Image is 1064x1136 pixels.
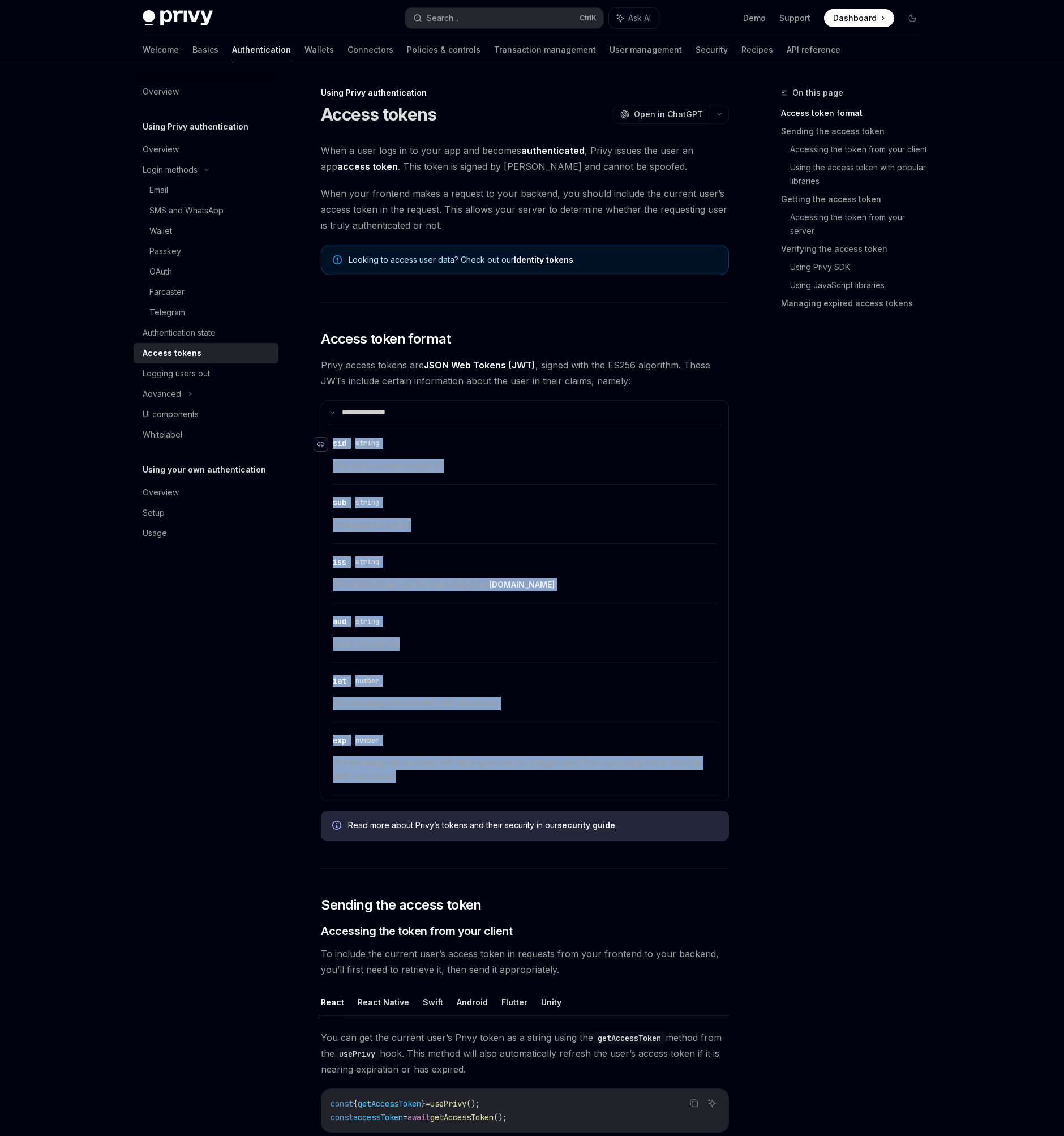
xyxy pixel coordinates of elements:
button: Unity [541,989,561,1015]
a: API reference [787,36,840,63]
div: iat [333,675,346,687]
code: usePrivy [334,1048,380,1060]
div: UI components [143,408,199,421]
div: Logging users out [143,367,210,380]
a: Support [779,12,810,24]
span: const [331,1112,353,1122]
button: React [321,989,344,1015]
span: getAccessToken [430,1112,494,1122]
a: Wallet [134,221,278,241]
a: Policies & controls [407,36,480,63]
a: Managing expired access tokens [781,294,930,312]
button: Copy the contents from the code block [687,1096,701,1111]
span: Your Privy app ID [333,637,717,651]
div: Overview [143,486,179,499]
a: Using Privy SDK [790,258,930,276]
div: Access tokens [143,346,201,360]
button: React Native [358,989,409,1015]
span: When a user logs in to your app and becomes , Privy issues the user an app . This token is signed... [321,143,729,174]
div: Overview [143,143,179,156]
h1: Access tokens [321,104,436,125]
code: getAccessToken [593,1032,666,1044]
span: Ctrl K [580,14,597,23]
a: Email [134,180,278,200]
div: Whitelabel [143,428,182,441]
a: UI components [134,404,278,425]
button: Ask AI [609,8,659,28]
div: Farcaster [149,285,185,299]
button: Toggle dark mode [903,9,921,27]
span: { [353,1099,358,1109]
span: Open in ChatGPT [634,109,703,120]
a: Passkey [134,241,278,262]
a: User management [610,36,682,63]
button: Ask AI [705,1096,719,1111]
img: dark logo [143,10,213,26]
span: = [403,1112,407,1122]
a: Using the access token with popular libraries [790,158,930,190]
div: SMS and WhatsApp [149,204,224,217]
a: Navigate to header [314,433,333,456]
h5: Using your own authentication [143,463,266,477]
div: sid [333,438,346,449]
button: Open in ChatGPT [613,105,710,124]
div: OAuth [149,265,172,278]
a: Whitelabel [134,425,278,445]
a: Accessing the token from your server [790,208,930,240]
a: security guide [557,820,615,830]
span: number [355,676,379,685]
a: Overview [134,139,278,160]
span: const [331,1099,353,1109]
a: Overview [134,482,278,503]
a: Usage [134,523,278,543]
span: Looking to access user data? Check out our . [349,254,717,265]
span: getAccessToken [358,1099,421,1109]
span: The user’s Privy DID [333,518,717,532]
a: Logging users out [134,363,278,384]
svg: Note [333,255,342,264]
div: Usage [143,526,167,540]
a: Wallets [304,36,334,63]
div: Login methods [143,163,198,177]
a: Dashboard [824,9,894,27]
div: sub [333,497,346,508]
button: Android [457,989,488,1015]
a: Verifying the access token [781,240,930,258]
a: Sending the access token [781,122,930,140]
button: Swift [423,989,443,1015]
div: Authentication state [143,326,216,340]
span: number [355,736,379,745]
span: usePrivy [430,1099,466,1109]
div: Overview [143,85,179,98]
a: SMS and WhatsApp [134,200,278,221]
span: The timestamp of when the JWT will expire and is no longer valid. This is generally 1 hour after ... [333,756,717,783]
a: OAuth [134,262,278,282]
div: Telegram [149,306,185,319]
span: string [355,439,379,448]
span: string [355,617,379,626]
div: Passkey [149,245,181,258]
span: (); [494,1112,507,1122]
a: Transaction management [494,36,596,63]
a: Identity tokens [514,255,573,265]
span: Accessing the token from your client [321,923,512,939]
span: (); [466,1099,480,1109]
a: Farcaster [134,282,278,302]
a: Accessing the token from your client [790,140,930,158]
a: Demo [743,12,766,24]
div: exp [333,735,346,746]
span: The timestamp of when the JWT was issued [333,697,717,710]
a: Access tokens [134,343,278,363]
a: JSON Web Tokens (JWT) [424,359,535,371]
h5: Using Privy authentication [143,120,248,134]
strong: authenticated [521,145,585,156]
div: Setup [143,506,165,520]
span: string [355,498,379,507]
button: Search...CtrlK [405,8,603,28]
a: Authentication [232,36,291,63]
a: Setup [134,503,278,523]
span: The user’s current session ID [333,459,717,473]
svg: Info [332,821,344,832]
a: [DOMAIN_NAME] [489,580,555,590]
a: Basics [192,36,218,63]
